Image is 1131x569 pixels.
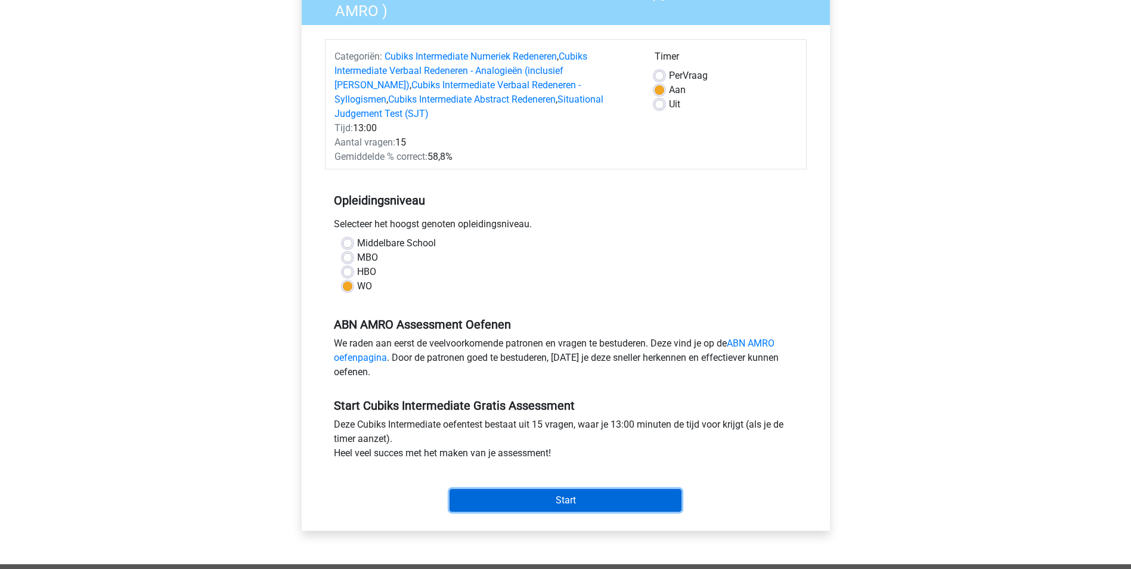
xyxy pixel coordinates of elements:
[450,489,681,512] input: Start
[325,336,807,384] div: We raden aan eerst de veelvoorkomende patronen en vragen te bestuderen. Deze vind je op de . Door...
[655,50,797,69] div: Timer
[388,94,556,105] a: Cubiks Intermediate Abstract Redeneren
[357,279,372,293] label: WO
[669,97,680,112] label: Uit
[334,317,798,332] h5: ABN AMRO Assessment Oefenen
[334,122,353,134] span: Tijd:
[669,83,686,97] label: Aan
[334,398,798,413] h5: Start Cubiks Intermediate Gratis Assessment
[385,51,557,62] a: Cubiks Intermediate Numeriek Redeneren
[334,338,774,363] a: ABN AMRO oefenpagina
[669,70,683,81] span: Per
[326,121,646,135] div: 13:00
[334,79,581,105] a: Cubiks Intermediate Verbaal Redeneren - Syllogismen
[326,135,646,150] div: 15
[325,217,807,236] div: Selecteer het hoogst genoten opleidingsniveau.
[357,236,436,251] label: Middelbare School
[357,251,378,265] label: MBO
[334,151,427,162] span: Gemiddelde % correct:
[326,50,646,121] div: , , , ,
[325,418,807,465] div: Deze Cubiks Intermediate oefentest bestaat uit 15 vragen, waar je 13:00 minuten de tijd voor krij...
[357,265,376,279] label: HBO
[334,188,798,212] h5: Opleidingsniveau
[334,51,382,62] span: Categoriën:
[669,69,708,83] label: Vraag
[334,51,587,91] a: Cubiks Intermediate Verbaal Redeneren - Analogieën (inclusief [PERSON_NAME])
[326,150,646,164] div: 58,8%
[334,94,603,119] a: Situational Judgement Test (SJT)
[334,137,395,148] span: Aantal vragen:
